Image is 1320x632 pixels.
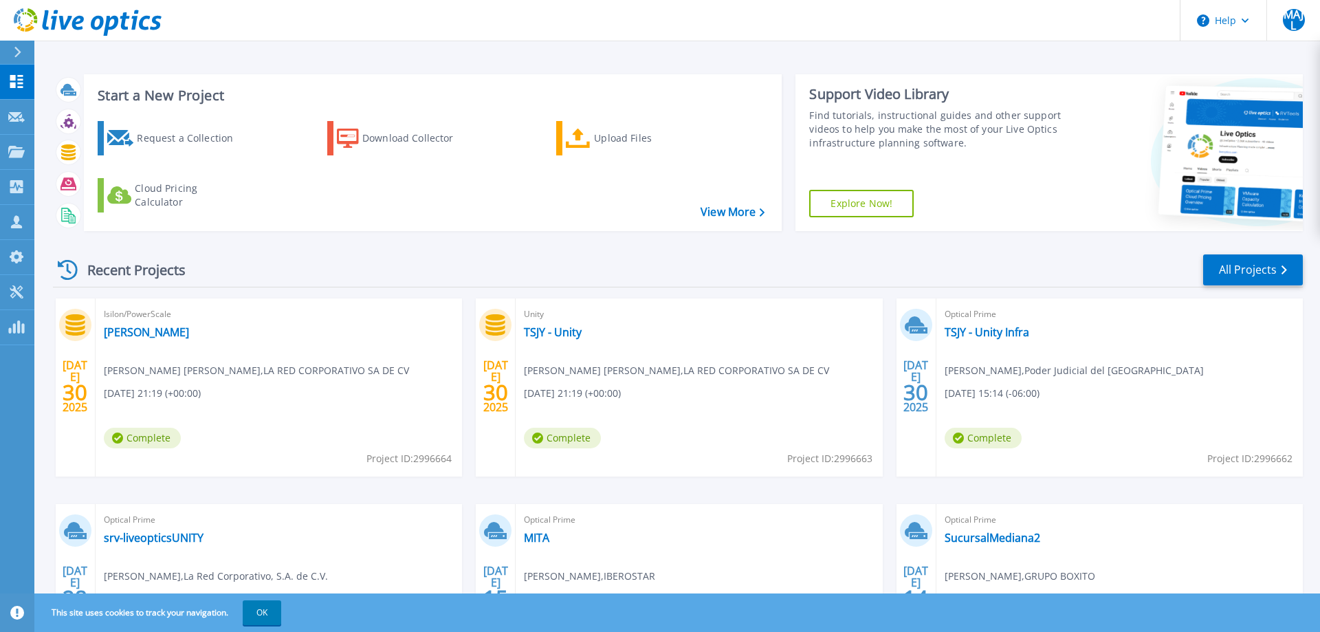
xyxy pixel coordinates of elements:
span: Project ID: 2996662 [1207,451,1292,466]
span: [PERSON_NAME] [PERSON_NAME] , LA RED CORPORATIVO SA DE CV [524,363,829,378]
span: Complete [524,428,601,448]
span: [PERSON_NAME] , Poder Judicial del [GEOGRAPHIC_DATA] [945,363,1204,378]
a: TSJY - Unity [524,325,582,339]
a: srv-liveopticsUNITY [104,531,203,545]
span: Optical Prime [104,512,454,527]
div: [DATE] 2025 [903,567,929,617]
a: Upload Files [556,121,709,155]
a: SucursalMediana2 [945,531,1040,545]
span: Optical Prime [945,307,1295,322]
span: Complete [945,428,1022,448]
a: View More [701,206,764,219]
span: [PERSON_NAME] , GRUPO BOXITO [945,569,1095,584]
a: All Projects [1203,254,1303,285]
span: [PERSON_NAME] , IBEROSTAR [524,569,655,584]
span: Project ID: 2996664 [366,451,452,466]
div: [DATE] 2025 [62,361,88,411]
div: Download Collector [362,124,472,152]
span: Unity [524,307,874,322]
span: Project ID: 2996663 [787,451,872,466]
div: Recent Projects [53,253,204,287]
div: Upload Files [594,124,704,152]
div: Request a Collection [137,124,247,152]
span: Optical Prime [524,512,874,527]
a: MITA [524,531,549,545]
div: [DATE] 2025 [483,567,509,617]
a: Explore Now! [809,190,914,217]
span: 30 [903,386,928,398]
a: Download Collector [327,121,481,155]
div: [DATE] 2025 [483,361,509,411]
span: [DATE] 15:14 (-06:00) [945,386,1039,401]
a: [PERSON_NAME] [104,325,189,339]
span: [DATE] 12:35 (-06:00) [104,591,199,607]
span: MAJL [1283,9,1305,31]
span: Isilon/PowerScale [104,307,454,322]
span: [PERSON_NAME] [PERSON_NAME] , LA RED CORPORATIVO SA DE CV [104,363,409,378]
span: [DATE] 21:19 (+00:00) [524,386,621,401]
span: [DATE] 16:15 (-06:00) [524,591,619,607]
div: [DATE] 2025 [903,361,929,411]
span: 30 [483,386,508,398]
span: 28 [63,592,87,604]
span: 15 [483,592,508,604]
span: Optical Prime [945,512,1295,527]
a: Request a Collection [98,121,251,155]
span: [PERSON_NAME] , La Red Corporativo, S.A. de C.V. [104,569,328,584]
a: Cloud Pricing Calculator [98,178,251,213]
span: This site uses cookies to track your navigation. [38,600,281,625]
button: OK [243,600,281,625]
span: [DATE] 21:19 (+00:00) [104,386,201,401]
div: Support Video Library [809,85,1068,103]
div: [DATE] 2025 [62,567,88,617]
span: 14 [903,592,928,604]
a: TSJY - Unity Infra [945,325,1029,339]
h3: Start a New Project [98,88,764,103]
span: Complete [104,428,181,448]
div: Cloud Pricing Calculator [135,182,245,209]
span: [DATE] 10:13 (-06:00) [945,591,1039,607]
span: 30 [63,386,87,398]
div: Find tutorials, instructional guides and other support videos to help you make the most of your L... [809,109,1068,150]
